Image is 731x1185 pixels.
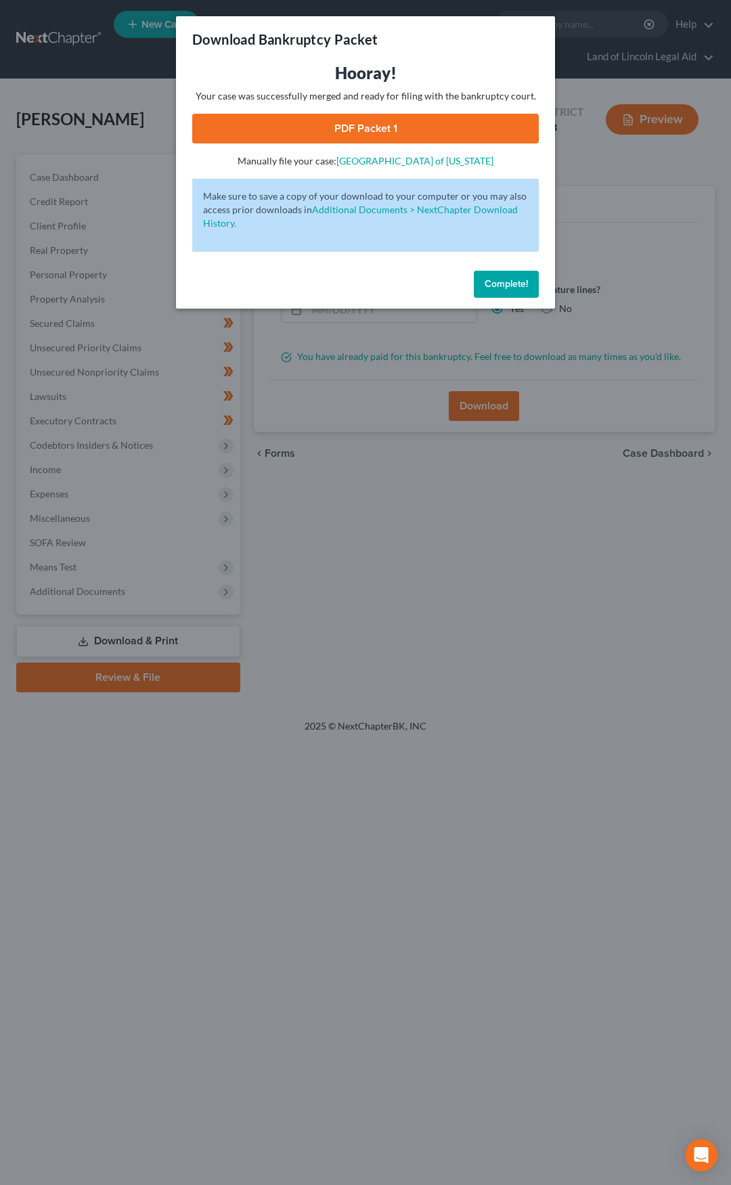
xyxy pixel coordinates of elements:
p: Your case was successfully merged and ready for filing with the bankruptcy court. [192,89,539,103]
span: Complete! [485,278,528,290]
p: Make sure to save a copy of your download to your computer or you may also access prior downloads in [203,189,528,230]
button: Complete! [474,271,539,298]
p: Manually file your case: [192,154,539,168]
a: [GEOGRAPHIC_DATA] of [US_STATE] [336,155,493,166]
h3: Hooray! [192,62,539,84]
a: Additional Documents > NextChapter Download History. [203,204,518,229]
a: PDF Packet 1 [192,114,539,143]
h3: Download Bankruptcy Packet [192,30,378,49]
div: Open Intercom Messenger [685,1139,717,1171]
